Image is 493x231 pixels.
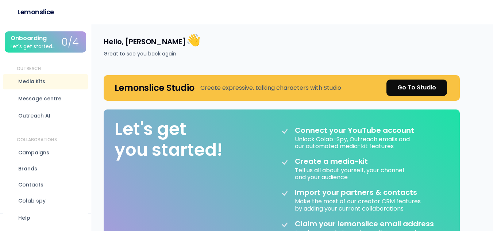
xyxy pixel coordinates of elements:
[18,95,61,103] div: Message centre
[11,44,55,49] div: Let's get started...
[18,165,37,173] div: Brands
[397,83,436,92] div: Go To Studio
[115,82,194,93] h4: Lemonslice Studio
[186,32,201,48] font: 👋
[295,126,414,135] div: Connect your YouTube account
[18,197,46,205] div: Colab spy
[18,149,49,157] div: Campaigns
[104,32,200,48] h4: Hello, [PERSON_NAME]
[11,35,47,42] div: Onboarding
[18,181,43,189] div: Contacts
[386,80,447,96] a: Go To Studio
[295,166,405,181] div: Tell us all about yourself, your channel and your audience
[18,112,50,120] div: Outreach AI
[17,66,41,72] div: OUTREACH
[17,137,57,143] div: COLLABORATIONS
[18,214,30,222] div: Help
[295,197,422,212] div: Make the most of our creator CRM features by adding your current collaborations
[6,7,15,16] img: Lemonslice
[61,37,79,48] div: 0/4
[295,135,411,150] div: Unlock Colab-Spy, Outreach emails and our automated media-kit features
[295,188,417,197] div: Import your partners & contacts
[115,119,223,161] div: Let's get you started!
[295,219,434,228] div: Claim your lemonslice email address
[200,84,341,92] div: Create expressive, talking characters with Studio
[295,157,386,166] div: Create a media-kit
[18,7,54,16] div: Lemonslice
[18,78,45,85] div: Media Kits
[104,50,176,58] div: Great to see you back again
